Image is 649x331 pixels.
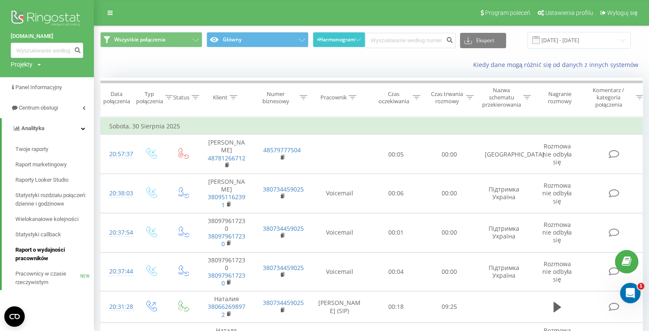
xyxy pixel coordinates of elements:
[542,181,572,205] span: Rozmowa nie odbyła się
[263,146,301,154] a: 48579777504
[15,172,94,188] a: Raporty Looker Studio
[476,252,532,291] td: Підтримка Україна
[213,94,227,101] div: Klient
[542,142,572,165] span: Rozmowa nie odbyła się
[101,118,647,135] td: Sobota, 30 Sierpnia 2025
[199,213,254,252] td: 380979617230
[109,224,126,241] div: 20:37:54
[109,185,126,202] div: 20:38:03
[15,246,90,263] span: Raport o wydajności pracowników
[15,157,94,172] a: Raport marketingowy
[263,264,304,272] a: 380734459025
[15,84,62,90] span: Panel Informacyjny
[370,291,423,323] td: 00:18
[208,232,245,248] a: 380979617230
[199,174,254,213] td: [PERSON_NAME]
[370,252,423,291] td: 00:04
[15,176,68,184] span: Raporty Looker Studio
[208,271,245,287] a: 380979617230
[310,213,370,252] td: Voicemail
[476,135,532,174] td: [GEOGRAPHIC_DATA]
[15,227,94,242] a: Statystyki callback
[365,33,456,48] input: Wyszukiwanie według numeru
[637,283,644,290] span: 1
[423,291,476,323] td: 09:25
[15,145,48,154] span: Twoje raporty
[15,191,90,208] span: Statystyki rozdziału połączeń: dzienne i godzinowe
[584,87,634,108] div: Komentarz / kategoria połączenia
[101,90,132,105] div: Data połączenia
[11,60,32,69] div: Projekty
[15,160,67,169] span: Raport marketingowy
[460,33,506,48] button: Eksport
[320,94,346,101] div: Pracownik
[423,213,476,252] td: 00:00
[136,90,163,105] div: Typ połączenia
[473,61,643,69] a: Kiedy dane mogą różnić się od danych z innych systemów
[109,263,126,280] div: 20:37:44
[310,291,370,323] td: [PERSON_NAME] (SIP)
[100,32,202,47] button: Wszystkie połączenia
[15,142,94,157] a: Twoje raporty
[4,306,25,327] button: Open CMP widget
[539,90,580,105] div: Nagranie rozmowy
[310,252,370,291] td: Voicemail
[199,291,254,323] td: Наталия
[173,94,189,101] div: Status
[430,90,464,105] div: Czas trwania rozmowy
[485,9,530,16] span: Program poleceń
[15,230,61,239] span: Statystyki callback
[476,174,532,213] td: Підтримка Україна
[11,9,83,30] img: Ringostat logo
[199,252,254,291] td: 380979617230
[542,260,572,283] span: Rozmowa nie odbyła się
[542,221,572,244] span: Rozmowa nie odbyła się
[370,213,423,252] td: 00:01
[207,32,308,47] button: Główny
[620,283,640,303] iframe: Intercom live chat
[423,252,476,291] td: 00:00
[263,299,304,307] a: 380734459025
[21,125,44,131] span: Analityka
[254,90,298,105] div: Numer biznesowy
[109,299,126,315] div: 20:31:28
[310,174,370,213] td: Voicemail
[208,154,245,162] a: 48781266712
[11,43,83,58] input: Wyszukiwanie według numeru
[15,266,94,290] a: Pracownicy w czasie rzeczywistymNEW
[15,212,94,227] a: Wielokanałowe kolejności
[377,90,410,105] div: Czas oczekiwania
[319,37,355,43] span: Harmonogram
[208,193,245,209] a: 380951162391
[19,105,58,111] span: Centrum obsługi
[423,174,476,213] td: 00:00
[11,32,83,41] a: [DOMAIN_NAME]
[15,215,79,224] span: Wielokanałowe kolejności
[208,302,245,318] a: 380662698972
[370,174,423,213] td: 00:06
[263,185,304,193] a: 380734459025
[199,135,254,174] td: [PERSON_NAME]
[313,32,365,47] button: Harmonogram
[423,135,476,174] td: 00:00
[15,270,80,287] span: Pracownicy w czasie rzeczywistym
[109,146,126,163] div: 20:57:37
[370,135,423,174] td: 00:05
[114,36,166,43] span: Wszystkie połączenia
[15,188,94,212] a: Statystyki rozdziału połączeń: dzienne i godzinowe
[476,213,532,252] td: Підтримка Україна
[545,9,593,16] span: Ustawienia profilu
[15,242,94,266] a: Raport o wydajności pracowników
[607,9,637,16] span: Wyloguj się
[2,118,94,139] a: Analityka
[263,224,304,232] a: 380734459025
[482,87,521,108] div: Nazwa schematu przekierowania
